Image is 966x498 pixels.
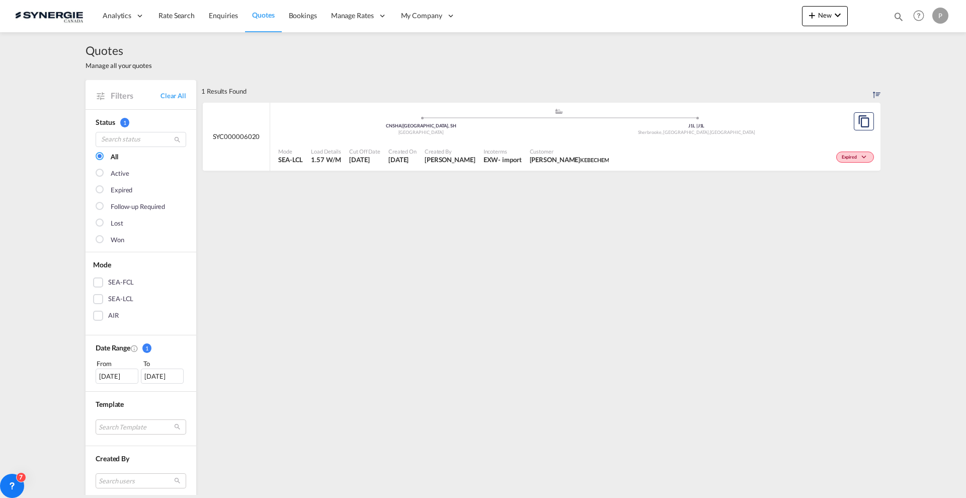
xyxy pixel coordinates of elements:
[806,9,818,21] md-icon: icon-plus 400-fg
[203,103,880,171] div: SYC000006020 assets/icons/custom/ship-fill.svgassets/icons/custom/roll-o-plane.svgOriginShanghai,...
[111,202,165,212] div: Follow-up Required
[96,118,115,126] span: Status
[160,91,186,100] a: Clear All
[103,11,131,21] span: Analytics
[836,152,874,163] div: Change Status Here
[311,156,341,164] span: 1.57 W/M
[553,109,565,114] md-icon: assets/icons/custom/ship-fill.svg
[698,123,705,128] span: J1L
[854,112,874,130] button: Copy Quote
[142,343,151,353] span: 1
[425,148,475,155] span: Created By
[86,61,152,70] span: Manage all your quotes
[96,117,186,127] div: Status 1
[93,311,189,321] md-checkbox: AIR
[108,294,133,304] div: SEA-LCL
[802,6,848,26] button: icon-plus 400-fgNewicon-chevron-down
[388,155,417,164] span: 14 Nov 2024
[111,90,160,101] span: Filters
[96,359,186,384] span: From To [DATE][DATE]
[158,11,195,20] span: Rate Search
[142,359,187,369] div: To
[530,148,609,155] span: Customer
[386,123,456,128] span: CNSHA [GEOGRAPHIC_DATA], SH
[893,11,904,26] div: icon-magnify
[873,80,880,102] div: Sort by: Created On
[96,132,186,147] input: Search status
[398,129,444,135] span: [GEOGRAPHIC_DATA]
[120,118,129,127] span: 1
[388,148,417,155] span: Created On
[932,8,948,24] div: P
[96,454,129,463] span: Created By
[278,148,303,155] span: Mode
[498,155,521,164] div: - import
[108,277,134,288] div: SEA-FCL
[710,129,755,135] span: [GEOGRAPHIC_DATA]
[832,9,844,21] md-icon: icon-chevron-down
[638,129,710,135] span: Sherbrooke, [GEOGRAPHIC_DATA]
[111,235,124,245] div: Won
[93,260,111,269] span: Mode
[484,155,499,164] div: EXW
[209,11,238,20] span: Enquiries
[425,155,475,164] span: Daniel Dico
[93,277,189,288] md-checkbox: SEA-FCL
[141,369,184,384] div: [DATE]
[111,185,132,195] div: Expired
[93,294,189,304] md-checkbox: SEA-LCL
[201,80,247,102] div: 1 Results Found
[252,11,274,19] span: Quotes
[96,343,130,352] span: Date Range
[331,11,374,21] span: Manage Rates
[96,369,138,384] div: [DATE]
[311,148,341,155] span: Load Details
[910,7,927,24] span: Help
[806,11,844,19] span: New
[289,11,317,20] span: Bookings
[696,123,698,128] span: |
[484,155,522,164] div: EXW import
[213,132,260,141] span: SYC000006020
[910,7,932,25] div: Help
[530,155,609,164] span: Carol Dorant KEBECHEM
[111,219,123,229] div: Lost
[349,155,380,164] span: 14 Nov 2024
[349,148,380,155] span: Cut Off Date
[174,136,181,144] md-icon: icon-magnify
[688,123,698,128] span: J1L
[108,311,119,321] div: AIR
[111,152,118,162] div: All
[111,169,129,179] div: Active
[96,400,124,408] span: Template
[484,148,522,155] span: Incoterms
[15,5,83,27] img: 1f56c880d42311ef80fc7dca854c8e59.png
[859,155,871,160] md-icon: icon-chevron-down
[893,11,904,22] md-icon: icon-magnify
[96,359,140,369] div: From
[842,154,859,161] span: Expired
[709,129,710,135] span: ,
[580,157,609,163] span: KEBECHEM
[278,155,303,164] span: SEA-LCL
[86,42,152,58] span: Quotes
[130,344,138,352] md-icon: Created On
[858,115,870,127] md-icon: assets/icons/custom/copyQuote.svg
[401,123,403,128] span: |
[401,11,442,21] span: My Company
